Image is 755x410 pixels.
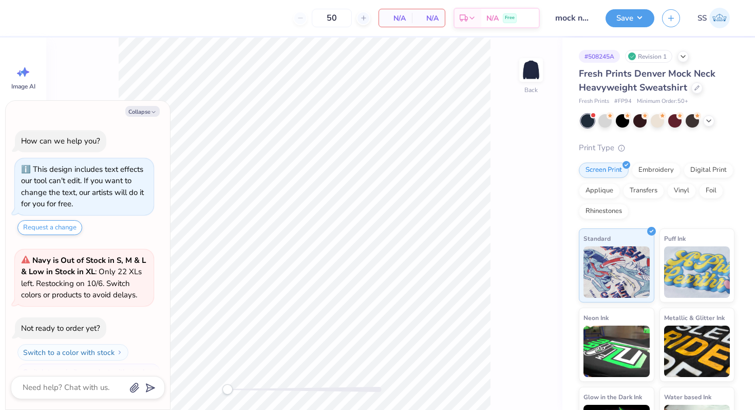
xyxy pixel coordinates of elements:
[579,50,620,63] div: # 508245A
[222,384,233,395] div: Accessibility label
[625,50,672,63] div: Revision 1
[385,13,406,24] span: N/A
[17,220,82,235] button: Request a change
[583,312,609,323] span: Neon Ink
[418,13,439,24] span: N/A
[579,163,629,178] div: Screen Print
[579,183,620,199] div: Applique
[486,13,499,24] span: N/A
[17,344,128,361] button: Switch to a color with stock
[623,183,664,199] div: Transfers
[664,326,730,377] img: Metallic & Glitter Ink
[521,60,541,80] img: Back
[11,82,35,91] span: Image AI
[664,312,725,323] span: Metallic & Glitter Ink
[579,142,734,154] div: Print Type
[117,349,123,355] img: Switch to a color with stock
[17,364,160,380] button: Switch to a similar product with stock
[664,391,711,402] span: Water based Ink
[524,85,538,95] div: Back
[614,97,632,106] span: # FP94
[312,9,352,27] input: – –
[548,8,598,28] input: Untitled Design
[579,67,715,94] span: Fresh Prints Denver Mock Neck Heavyweight Sweatshirt
[125,106,160,117] button: Collapse
[148,369,155,375] img: Switch to a similar product with stock
[21,255,146,300] span: : Only 22 XLs left. Restocking on 10/6. Switch colors or products to avoid delays.
[579,97,609,106] span: Fresh Prints
[667,183,696,199] div: Vinyl
[664,233,686,244] span: Puff Ink
[606,9,654,27] button: Save
[21,323,100,333] div: Not ready to order yet?
[583,391,642,402] span: Glow in the Dark Ink
[583,326,650,377] img: Neon Ink
[505,14,515,22] span: Free
[21,255,146,277] strong: Navy is Out of Stock in S, M & L & Low in Stock in XL
[693,8,734,28] a: SS
[21,164,144,209] div: This design includes text effects our tool can't edit. If you want to change the text, our artist...
[697,12,707,24] span: SS
[21,136,100,146] div: How can we help you?
[664,246,730,298] img: Puff Ink
[632,163,681,178] div: Embroidery
[583,246,650,298] img: Standard
[637,97,688,106] span: Minimum Order: 50 +
[709,8,730,28] img: Saima Shariff
[699,183,723,199] div: Foil
[684,163,733,178] div: Digital Print
[583,233,611,244] span: Standard
[579,204,629,219] div: Rhinestones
